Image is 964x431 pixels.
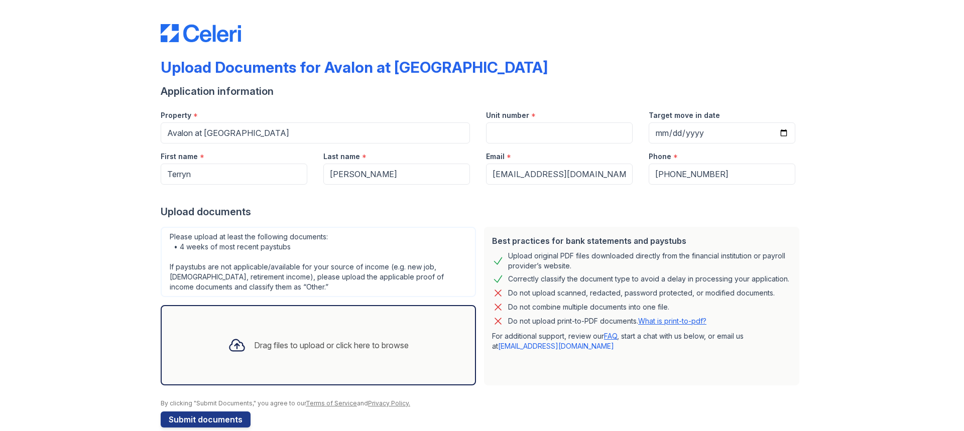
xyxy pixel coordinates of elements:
label: Phone [649,152,671,162]
label: Property [161,110,191,120]
div: Please upload at least the following documents: • 4 weeks of most recent paystubs If paystubs are... [161,227,476,297]
div: Upload documents [161,205,803,219]
img: CE_Logo_Blue-a8612792a0a2168367f1c8372b55b34899dd931a85d93a1a3d3e32e68fde9ad4.png [161,24,241,42]
div: Upload Documents for Avalon at [GEOGRAPHIC_DATA] [161,58,548,76]
div: Do not upload scanned, redacted, password protected, or modified documents. [508,287,775,299]
a: What is print-to-pdf? [638,317,706,325]
label: First name [161,152,198,162]
p: Do not upload print-to-PDF documents. [508,316,706,326]
label: Last name [323,152,360,162]
label: Unit number [486,110,529,120]
div: Correctly classify the document type to avoid a delay in processing your application. [508,273,789,285]
a: FAQ [604,332,617,340]
div: Do not combine multiple documents into one file. [508,301,669,313]
p: For additional support, review our , start a chat with us below, or email us at [492,331,791,351]
div: Best practices for bank statements and paystubs [492,235,791,247]
button: Submit documents [161,411,251,427]
a: Privacy Policy. [368,399,410,407]
div: Application information [161,84,803,98]
label: Target move in date [649,110,720,120]
div: Drag files to upload or click here to browse [254,339,409,351]
a: Terms of Service [306,399,357,407]
a: [EMAIL_ADDRESS][DOMAIN_NAME] [498,342,614,350]
div: By clicking "Submit Documents," you agree to our and [161,399,803,407]
label: Email [486,152,505,162]
div: Upload original PDF files downloaded directly from the financial institution or payroll provider’... [508,251,791,271]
